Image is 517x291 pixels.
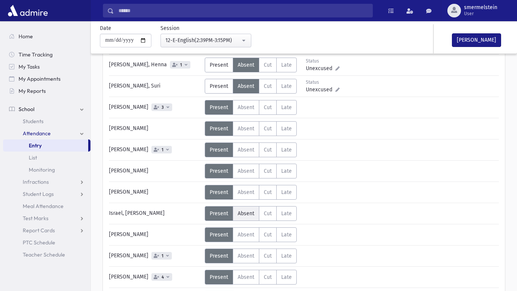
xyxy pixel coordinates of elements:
span: Late [281,104,292,111]
a: Meal Attendance [3,200,90,212]
span: Present [210,104,228,111]
span: My Appointments [19,75,61,82]
a: Time Tracking [3,48,90,61]
div: AttTypes [205,227,297,242]
span: My Reports [19,88,46,94]
a: Entry [3,139,88,152]
a: Report Cards [3,224,90,236]
div: AttTypes [205,58,297,72]
span: Monitoring [29,166,55,173]
span: Late [281,253,292,259]
span: Late [281,147,292,153]
span: 1 [179,63,184,67]
span: Unexcused [306,86,335,94]
div: Status [306,79,339,86]
span: Late [281,83,292,89]
span: 3 [160,105,165,110]
span: Home [19,33,33,40]
a: PTC Schedule [3,236,90,249]
div: [PERSON_NAME] [105,142,205,157]
span: Cut [264,210,272,217]
span: 4 [160,275,165,280]
div: [PERSON_NAME] [105,185,205,200]
span: Present [210,125,228,132]
a: Attendance [3,127,90,139]
div: [PERSON_NAME] [105,164,205,178]
span: Entry [29,142,42,149]
span: 1 [160,253,165,258]
span: Teacher Schedule [23,251,65,258]
div: [PERSON_NAME] [105,227,205,242]
a: My Reports [3,85,90,97]
span: Cut [264,189,272,196]
img: AdmirePro [6,3,50,18]
span: Absent [238,274,254,280]
span: Attendance [23,130,51,137]
div: AttTypes [205,100,297,115]
span: Meal Attendance [23,203,64,210]
label: Date [100,24,111,32]
span: School [19,106,34,113]
span: Students [23,118,44,125]
span: Absent [238,253,254,259]
span: Cut [264,232,272,238]
span: PTC Schedule [23,239,55,246]
span: smermelstein [464,5,497,11]
span: Late [281,125,292,132]
span: Absent [238,147,254,153]
span: Present [210,253,228,259]
a: My Tasks [3,61,90,73]
span: Present [210,147,228,153]
span: Unexcused [306,64,335,72]
a: Student Logs [3,188,90,200]
span: Late [281,189,292,196]
a: Students [3,115,90,127]
span: Absent [238,104,254,111]
span: Report Cards [23,227,55,234]
span: Cut [264,253,272,259]
span: Present [210,83,228,89]
span: Absent [238,83,254,89]
span: 1 [160,147,165,152]
div: 12-E-English(2:39PM-3:15PM) [165,36,240,44]
span: Present [210,62,228,68]
div: AttTypes [205,185,297,200]
span: Student Logs [23,191,54,197]
div: AttTypes [205,142,297,157]
div: AttTypes [205,79,297,94]
a: My Appointments [3,73,90,85]
div: [PERSON_NAME] [105,249,205,263]
span: Late [281,62,292,68]
a: Infractions [3,176,90,188]
span: Cut [264,147,272,153]
span: Late [281,232,292,238]
a: Test Marks [3,212,90,224]
span: Cut [264,168,272,174]
span: Cut [264,104,272,111]
span: Present [210,168,228,174]
span: Cut [264,62,272,68]
div: [PERSON_NAME] [105,121,205,136]
div: AttTypes [205,121,297,136]
span: Cut [264,125,272,132]
span: Present [210,232,228,238]
div: Israel, [PERSON_NAME] [105,206,205,221]
span: Present [210,189,228,196]
span: Late [281,168,292,174]
span: Absent [238,62,254,68]
div: [PERSON_NAME] [105,100,205,115]
span: Present [210,210,228,217]
span: Absent [238,189,254,196]
span: Infractions [23,178,49,185]
a: List [3,152,90,164]
div: [PERSON_NAME], Henna [105,58,205,72]
span: List [29,154,37,161]
span: Cut [264,83,272,89]
div: AttTypes [205,249,297,263]
div: AttTypes [205,164,297,178]
span: Absent [238,232,254,238]
span: My Tasks [19,63,40,70]
span: Present [210,274,228,280]
label: Session [160,24,179,32]
div: Status [306,58,339,64]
